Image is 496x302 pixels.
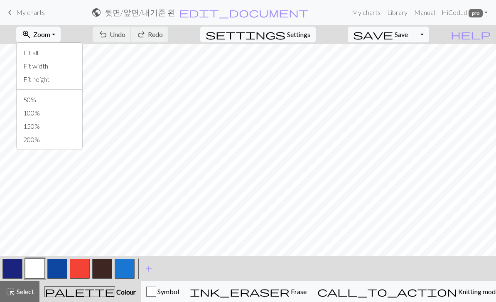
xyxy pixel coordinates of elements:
[469,9,483,17] span: pro
[45,286,115,297] span: palette
[16,8,45,16] span: My charts
[16,27,61,42] button: Zoom
[15,287,34,295] span: Select
[17,106,82,120] button: 100%
[200,27,316,42] button: SettingsSettings
[179,7,309,18] span: edit_document
[348,27,414,42] button: Save
[451,29,491,40] span: help
[141,281,184,302] button: Symbol
[353,29,393,40] span: save
[33,30,50,38] span: Zoom
[17,59,82,73] button: Fit width
[5,5,45,20] a: My charts
[384,4,411,21] a: Library
[156,287,179,295] span: Symbol
[17,46,82,59] button: Fit all
[5,286,15,297] span: highlight_alt
[206,29,285,40] span: settings
[190,286,290,297] span: ink_eraser
[39,281,141,302] button: Colour
[17,120,82,133] button: 150%
[184,281,312,302] button: Erase
[17,133,82,146] button: 200%
[91,7,101,18] span: public
[22,29,32,40] span: zoom_in
[317,286,457,297] span: call_to_action
[17,73,82,86] button: Fit height
[395,30,408,38] span: Save
[290,287,307,295] span: Erase
[105,7,175,17] h2: 뒷면 / 앞면/내기준 왼
[438,4,491,21] a: HiCodud pro
[411,4,438,21] a: Manual
[287,29,310,39] span: Settings
[17,93,82,106] button: 50%
[144,263,154,275] span: add
[115,288,136,296] span: Colour
[349,4,384,21] a: My charts
[5,7,15,18] span: keyboard_arrow_left
[206,29,285,39] i: Settings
